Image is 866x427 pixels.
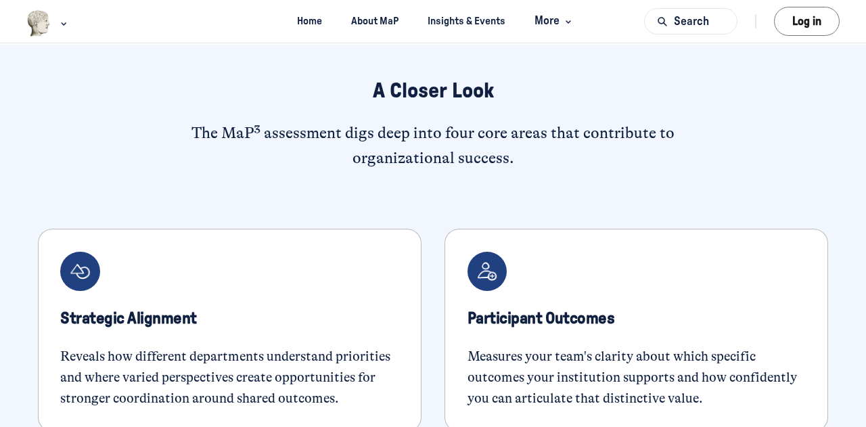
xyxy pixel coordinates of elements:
button: Museums as Progress logo [26,9,70,38]
img: Museums as Progress logo [26,10,51,37]
a: About MaP [340,9,411,34]
span: Participant Outcomes [468,311,615,327]
span: Measures your team's clarity about which specific outcomes your institution supports and how conf... [468,349,800,406]
span: Reveals how different departments understand priorities and where varied perspectives create oppo... [60,349,393,406]
a: Home [286,9,334,34]
span: More [534,12,574,30]
a: Insights & Events [416,9,518,34]
span: A Closer Look [373,81,494,102]
span: Strategic Alignment [60,311,196,327]
button: Log in [774,7,840,36]
button: More [523,9,580,34]
span: The MaP³ assessment digs deep into four core areas that contribute to organizational success. [191,124,678,166]
button: Search [644,8,737,35]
